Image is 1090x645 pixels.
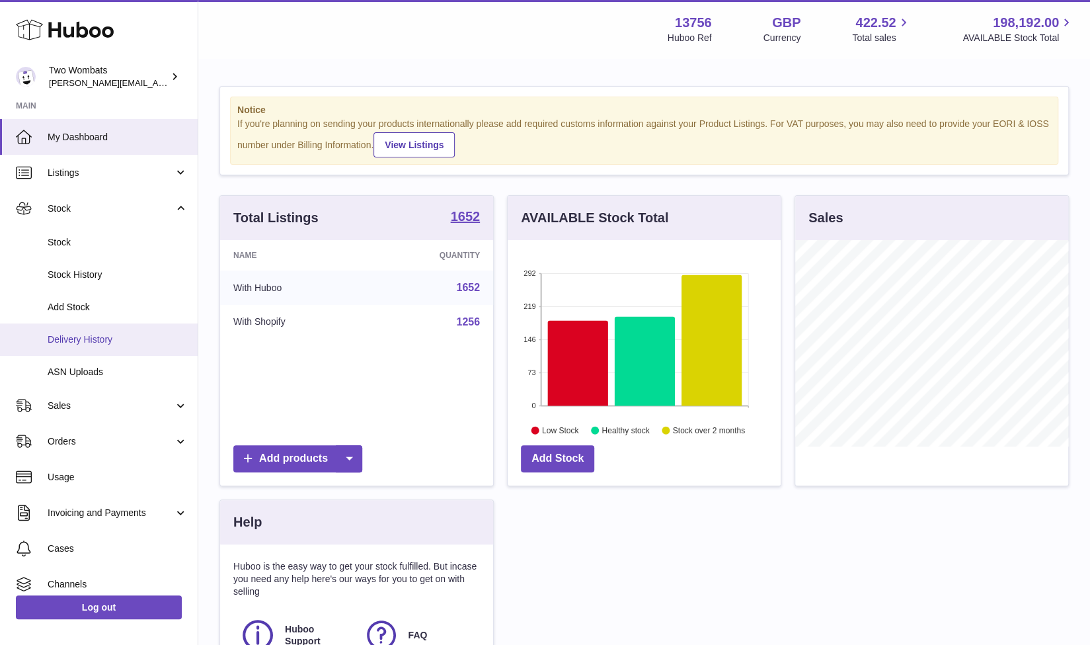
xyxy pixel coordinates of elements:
[233,445,362,472] a: Add products
[48,507,174,519] span: Invoicing and Payments
[451,210,481,226] a: 1652
[668,32,712,44] div: Huboo Ref
[48,269,188,281] span: Stock History
[673,425,745,435] text: Stock over 2 months
[456,316,480,327] a: 1256
[456,282,480,293] a: 1652
[542,425,579,435] text: Low Stock
[237,104,1051,116] strong: Notice
[675,14,712,32] strong: 13756
[233,209,319,227] h3: Total Listings
[521,209,668,227] h3: AVAILABLE Stock Total
[233,513,262,531] h3: Help
[48,202,174,215] span: Stock
[524,302,535,310] text: 219
[962,14,1074,44] a: 198,192.00 AVAILABLE Stock Total
[808,209,843,227] h3: Sales
[48,366,188,378] span: ASN Uploads
[962,32,1074,44] span: AVAILABLE Stock Total
[49,64,168,89] div: Two Wombats
[852,14,911,44] a: 422.52 Total sales
[772,14,800,32] strong: GBP
[48,400,174,412] span: Sales
[521,445,594,472] a: Add Stock
[48,301,188,314] span: Add Stock
[48,435,174,448] span: Orders
[368,240,493,271] th: Quantity
[527,368,535,376] text: 73
[16,595,182,619] a: Log out
[602,425,650,435] text: Healthy stock
[16,67,36,87] img: philip.carroll@twowombats.com
[48,542,188,555] span: Cases
[855,14,896,32] span: 422.52
[763,32,801,44] div: Currency
[48,236,188,249] span: Stock
[49,77,336,88] span: [PERSON_NAME][EMAIL_ADDRESS][PERSON_NAME][DOMAIN_NAME]
[237,118,1051,157] div: If you're planning on sending your products internationally please add required customs informati...
[48,471,188,484] span: Usage
[220,271,368,305] td: With Huboo
[373,132,455,157] a: View Listings
[531,402,535,409] text: 0
[233,560,480,598] p: Huboo is the easy way to get your stock fulfilled. But incase you need any help here's our ways f...
[524,335,535,343] text: 146
[451,210,481,223] strong: 1652
[993,14,1059,32] span: 198,192.00
[48,131,188,144] span: My Dashboard
[524,269,535,277] text: 292
[409,629,428,642] span: FAQ
[852,32,911,44] span: Total sales
[48,578,188,591] span: Channels
[48,333,188,346] span: Delivery History
[48,167,174,179] span: Listings
[220,240,368,271] th: Name
[220,305,368,339] td: With Shopify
